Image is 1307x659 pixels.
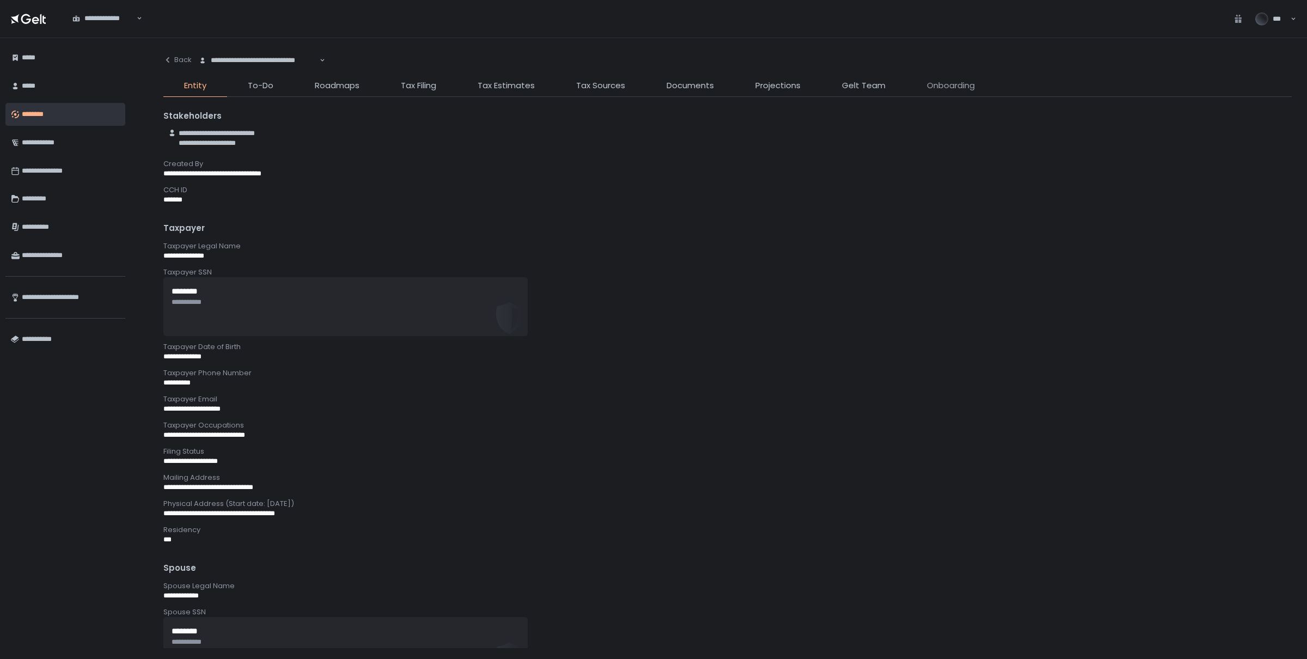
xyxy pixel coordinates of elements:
[163,342,1292,352] div: Taxpayer Date of Birth
[163,562,1292,575] div: Spouse
[163,55,192,65] div: Back
[163,525,1292,535] div: Residency
[667,80,714,92] span: Documents
[163,110,1292,123] div: Stakeholders
[192,49,325,72] div: Search for option
[65,7,142,30] div: Search for option
[163,267,1292,277] div: Taxpayer SSN
[163,499,1292,509] div: Physical Address (Start date: [DATE])
[842,80,885,92] span: Gelt Team
[163,420,1292,430] div: Taxpayer Occupations
[163,159,1292,169] div: Created By
[927,80,975,92] span: Onboarding
[401,80,436,92] span: Tax Filing
[755,80,801,92] span: Projections
[163,241,1292,251] div: Taxpayer Legal Name
[248,80,273,92] span: To-Do
[184,80,206,92] span: Entity
[163,185,1292,195] div: CCH ID
[163,447,1292,456] div: Filing Status
[163,368,1292,378] div: Taxpayer Phone Number
[163,473,1292,483] div: Mailing Address
[163,394,1292,404] div: Taxpayer Email
[163,607,1292,617] div: Spouse SSN
[163,581,1292,591] div: Spouse Legal Name
[576,80,625,92] span: Tax Sources
[478,80,535,92] span: Tax Estimates
[315,80,359,92] span: Roadmaps
[135,13,135,24] input: Search for option
[163,49,192,71] button: Back
[163,222,1292,235] div: Taxpayer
